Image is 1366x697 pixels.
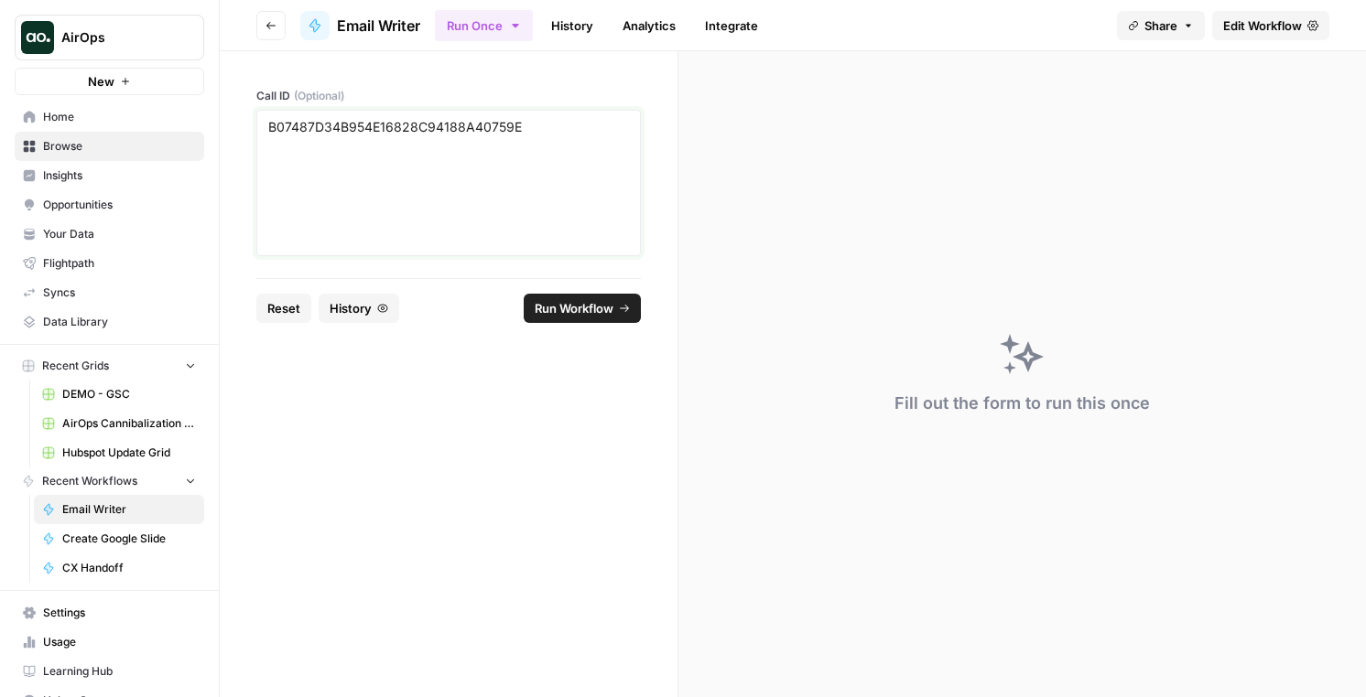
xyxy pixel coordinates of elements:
[435,10,533,41] button: Run Once
[15,657,204,686] a: Learning Hub
[62,531,196,547] span: Create Google Slide
[337,15,420,37] span: Email Writer
[300,11,420,40] a: Email Writer
[15,598,204,627] a: Settings
[15,627,204,657] a: Usage
[62,560,196,576] span: CX Handoff
[43,167,196,184] span: Insights
[15,68,204,95] button: New
[34,380,204,409] a: DEMO - GSC
[43,314,196,330] span: Data Library
[694,11,769,40] a: Integrate
[62,415,196,432] span: AirOps Cannibalization Preview Grid
[267,299,300,317] span: Reset
[62,501,196,518] span: Email Writer
[43,663,196,680] span: Learning Hub
[15,102,204,132] a: Home
[42,473,137,489] span: Recent Workflows
[1144,16,1177,35] span: Share
[15,307,204,337] a: Data Library
[268,118,629,248] textarea: B07487D34B954E16828C94188A40759E
[34,409,204,438] a: AirOps Cannibalization Preview Grid
[1212,11,1329,40] a: Edit Workflow
[62,386,196,402] span: DEMO - GSC
[535,299,613,317] span: Run Workflow
[612,11,687,40] a: Analytics
[43,284,196,301] span: Syncs
[256,294,311,323] button: Reset
[256,88,641,104] label: Call ID
[61,28,172,47] span: AirOps
[88,72,114,91] span: New
[42,358,109,374] span: Recent Grids
[15,132,204,161] a: Browse
[43,197,196,213] span: Opportunities
[34,495,204,524] a: Email Writer
[43,605,196,621] span: Settings
[43,255,196,272] span: Flightpath
[15,278,204,307] a: Syncs
[524,294,641,323] button: Run Workflow
[34,438,204,467] a: Hubspot Update Grid
[15,467,204,495] button: Recent Workflows
[43,634,196,650] span: Usage
[62,445,196,461] span: Hubspot Update Grid
[319,294,399,323] button: History
[1117,11,1205,40] button: Share
[330,299,372,317] span: History
[34,553,204,583] a: CX Handoff
[43,109,196,125] span: Home
[15,15,204,60] button: Workspace: AirOps
[15,249,204,278] a: Flightpath
[34,524,204,553] a: Create Google Slide
[43,138,196,155] span: Browse
[540,11,604,40] a: History
[15,190,204,220] a: Opportunities
[294,88,344,104] span: (Optional)
[1223,16,1302,35] span: Edit Workflow
[43,226,196,242] span: Your Data
[15,220,204,249] a: Your Data
[15,352,204,380] button: Recent Grids
[894,391,1150,416] div: Fill out the form to run this once
[21,21,54,54] img: AirOps Logo
[15,161,204,190] a: Insights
